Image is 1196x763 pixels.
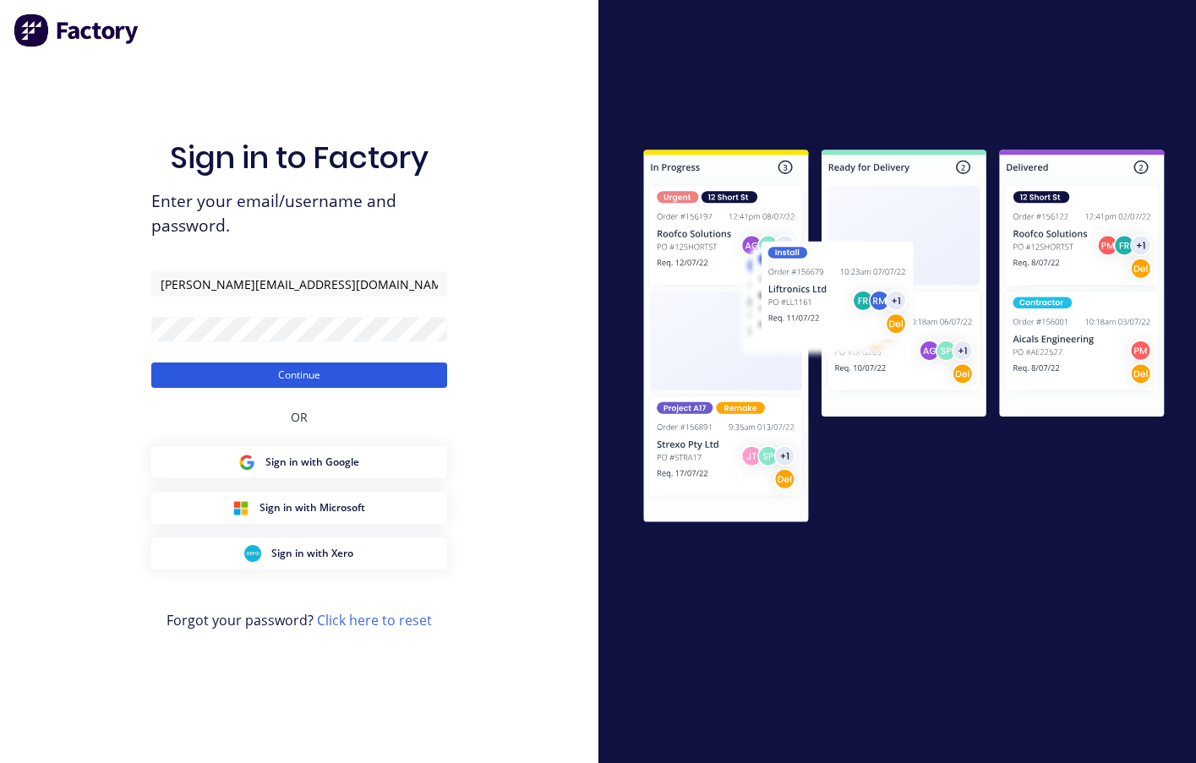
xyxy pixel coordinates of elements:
button: Xero Sign inSign in with Xero [151,537,447,570]
a: Click here to reset [317,611,432,629]
div: OR [291,388,308,446]
span: Sign in with Xero [271,546,353,561]
button: Google Sign inSign in with Google [151,446,447,478]
img: Microsoft Sign in [232,499,249,516]
span: Enter your email/username and password. [151,189,447,238]
span: Forgot your password? [167,610,432,630]
button: Continue [151,362,447,388]
span: Sign in with Microsoft [259,500,365,515]
img: Factory [14,14,140,47]
img: Google Sign in [238,454,255,471]
input: Email/Username [151,271,447,297]
button: Microsoft Sign inSign in with Microsoft [151,492,447,524]
img: Xero Sign in [244,545,261,562]
span: Sign in with Google [265,455,359,470]
h1: Sign in to Factory [170,139,429,176]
